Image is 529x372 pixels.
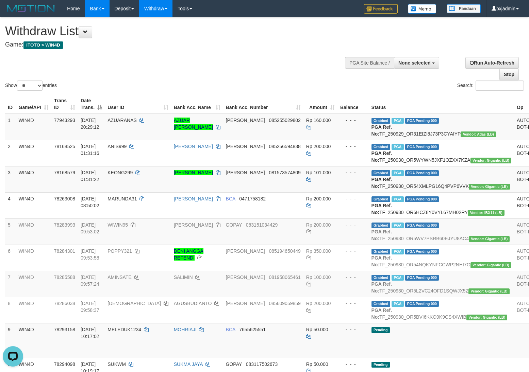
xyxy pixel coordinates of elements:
[364,4,398,14] img: Feedback.jpg
[5,24,346,38] h1: Withdraw List
[392,223,403,228] span: Marked by bxjAdminWD
[405,275,439,281] span: PGA Pending
[466,315,508,320] span: Vendor URL: https://dashboard.q2checkout.com/secure
[371,249,391,254] span: Grabbed
[369,297,514,323] td: TF_250930_OR5BVI6KKO9K9CS4XWIB
[306,170,331,175] span: Rp 101.000
[226,301,265,306] span: [PERSON_NAME]
[306,361,328,367] span: Rp 50.000
[16,271,51,297] td: WIN4D
[405,144,439,150] span: PGA Pending
[470,262,512,268] span: Vendor URL: https://dashboard.q2checkout.com/secure
[54,248,75,254] span: 78284301
[226,274,265,280] span: [PERSON_NAME]
[465,57,519,69] a: Run Auto-Refresh
[5,3,57,14] img: MOTION_logo.png
[269,301,300,306] span: Copy 085609059859 to clipboard
[108,361,126,367] span: SUKWM
[392,275,403,281] span: Marked by bxjAdminWD
[405,223,439,228] span: PGA Pending
[16,323,51,358] td: WIN4D
[371,307,392,320] b: PGA Ref. No:
[108,196,137,201] span: MARUNDA31
[306,144,331,149] span: Rp 200.000
[174,361,203,367] a: SUKMA JAYA
[337,94,369,114] th: Balance
[306,301,331,306] span: Rp 200.000
[269,170,300,175] span: Copy 081573574809 to clipboard
[54,301,75,306] span: 78286038
[369,245,514,271] td: TF_250930_OR54NQKYNFCCWP2NHI7G
[174,118,213,130] a: AZUAR [PERSON_NAME]
[108,327,141,332] span: MELEDUK1234
[269,274,300,280] span: Copy 081958065461 to clipboard
[306,248,331,254] span: Rp 350.000
[81,301,99,313] span: [DATE] 09:58:37
[81,222,99,234] span: [DATE] 09:53:02
[345,57,394,69] div: PGA Site Balance /
[405,301,439,307] span: PGA Pending
[340,117,366,124] div: - - -
[226,327,235,332] span: BCA
[371,124,392,137] b: PGA Ref. No:
[369,94,514,114] th: Status
[461,131,496,137] span: Vendor URL: https://dashboard.q2checkout.com/secure
[5,41,346,48] h4: Game:
[468,210,505,216] span: Vendor URL: https://dashboard.q2checkout.com/secure
[17,81,43,91] select: Showentries
[16,166,51,192] td: WIN4D
[392,249,403,254] span: Marked by bxjAdminWD
[108,118,137,123] span: AZUARANAS
[226,144,265,149] span: [PERSON_NAME]
[78,94,105,114] th: Date Trans.: activate to sort column descending
[371,170,391,176] span: Grabbed
[246,361,278,367] span: Copy 083117502673 to clipboard
[5,166,16,192] td: 3
[3,3,23,23] button: Open LiveChat chat widget
[5,192,16,218] td: 4
[108,222,128,228] span: WIWIN95
[306,196,331,201] span: Rp 200.000
[5,114,16,140] td: 1
[81,144,99,156] span: [DATE] 01:31:16
[5,297,16,323] td: 8
[174,222,213,228] a: [PERSON_NAME]
[340,248,366,254] div: - - -
[81,248,99,261] span: [DATE] 09:53:58
[5,245,16,271] td: 6
[369,114,514,140] td: TF_250929_OR31EIZI8J73P3CYAIYP
[171,94,223,114] th: Bank Acc. Name: activate to sort column ascending
[239,196,266,201] span: Copy 0471758182 to clipboard
[108,301,161,306] span: [DEMOGRAPHIC_DATA]
[371,196,391,202] span: Grabbed
[16,192,51,218] td: WIN4D
[54,274,75,280] span: 78285588
[371,362,390,368] span: Pending
[371,223,391,228] span: Grabbed
[340,274,366,281] div: - - -
[108,248,132,254] span: POPPY321
[226,118,265,123] span: [PERSON_NAME]
[51,94,78,114] th: Trans ID: activate to sort column ascending
[5,94,16,114] th: ID
[371,327,390,333] span: Pending
[369,166,514,192] td: TF_250930_OR54XMLPG16Q4PVP6VVK
[16,297,51,323] td: WIN4D
[340,143,366,150] div: - - -
[394,57,439,69] button: None selected
[223,94,303,114] th: Bank Acc. Number: activate to sort column ascending
[469,236,510,242] span: Vendor URL: https://dashboard.q2checkout.com/secure
[16,114,51,140] td: WIN4D
[226,361,242,367] span: GOPAY
[226,170,265,175] span: [PERSON_NAME]
[369,218,514,245] td: TF_250930_OR5WV7PSRB60EJYU8AC4
[340,361,366,368] div: - - -
[392,170,403,176] span: Marked by bxjAdminWD
[371,229,392,241] b: PGA Ref. No:
[174,301,212,306] a: AGUSBUDIANTO
[469,184,510,190] span: Vendor URL: https://dashboard.q2checkout.com/secure
[54,118,75,123] span: 77943293
[108,274,132,280] span: AMINSATE
[369,271,514,297] td: TF_250930_OR5L2VC24OFD1SQWJX5Z
[108,144,127,149] span: ANIS999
